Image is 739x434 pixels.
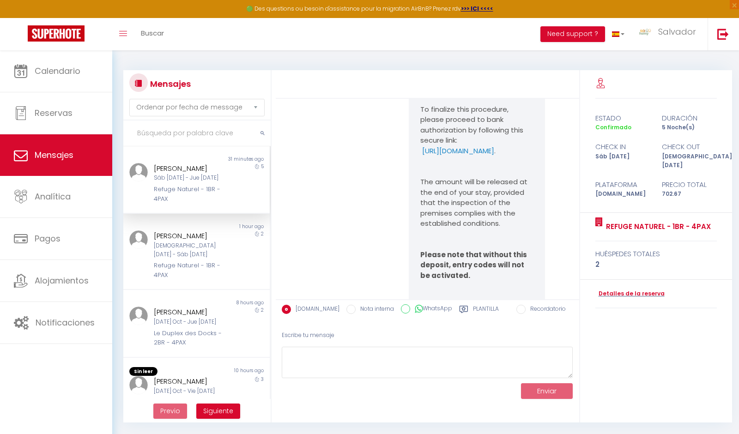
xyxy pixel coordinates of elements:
[154,241,227,259] div: [DEMOGRAPHIC_DATA] [DATE] - Sáb [DATE]
[656,113,723,124] div: Duración
[154,174,227,182] div: Sáb [DATE] - Jue [DATE]
[154,230,227,241] div: [PERSON_NAME]
[420,250,528,280] strong: Please note that without this deposit, entry codes will not be activated.
[656,179,723,190] div: Precio total
[589,141,656,152] div: Check in
[473,305,499,316] label: Plantilla
[356,305,394,315] label: Nota interna
[35,275,89,286] span: Alojamientos
[261,376,264,383] span: 3
[154,387,227,396] div: [DATE] Oct - Vie [DATE]
[589,113,656,124] div: Estado
[717,28,729,40] img: logout
[36,317,95,328] span: Notificaciones
[154,261,227,280] div: Refuge Naturel - 1BR - 4PAX
[154,398,227,417] div: Le Charme des Docks - 1BR - 4PAX
[35,191,71,202] span: Analítica
[154,163,227,174] div: [PERSON_NAME]
[35,233,61,244] span: Pagos
[129,163,148,181] img: ...
[134,18,171,50] a: Buscar
[603,221,711,232] a: Refuge Naturel - 1BR - 4PAX
[35,107,73,119] span: Reservas
[129,376,148,394] img: ...
[261,230,264,237] span: 2
[154,376,227,387] div: [PERSON_NAME]
[521,383,573,399] button: Enviar
[129,230,148,249] img: ...
[28,25,85,42] img: Super Booking
[631,18,708,50] a: ... Salvador
[420,146,533,157] p: .
[35,65,80,77] span: Calendario
[595,123,631,131] span: Confirmado
[154,185,227,204] div: Refuge Naturel - 1BR - 4PAX
[196,156,269,163] div: 31 minutes ago
[261,307,264,313] span: 2
[656,190,723,199] div: 702.67
[160,406,180,416] span: Previo
[420,177,533,229] p: The amount will be released at the end of your stay, provided that the inspection of the premises...
[422,146,494,156] a: [URL][DOMAIN_NAME]
[656,141,723,152] div: Check out
[282,324,573,347] div: Escribe tu mensaje
[196,299,269,307] div: 8 hours ago
[154,307,227,318] div: [PERSON_NAME]
[656,152,723,170] div: [DEMOGRAPHIC_DATA] [DATE]
[658,26,696,37] span: Salvador
[589,179,656,190] div: Plataforma
[196,404,240,419] button: Next
[35,149,73,161] span: Mensajes
[129,307,148,325] img: ...
[123,121,271,146] input: Búsqueda por palabra clave
[148,73,191,94] h3: Mensajes
[540,26,605,42] button: Need support ?
[461,5,493,12] a: >>> ICI <<<<
[595,248,717,259] div: Huéspedes totales
[595,259,717,270] div: 2
[589,152,656,170] div: Sáb [DATE]
[196,223,269,230] div: 1 hour ago
[129,367,157,376] span: Sin leer
[203,406,233,416] span: Siguiente
[154,318,227,326] div: [DATE] Oct - Jue [DATE]
[420,104,533,146] p: To finalize this procedure, please proceed to bank authorization by following this secure link:
[595,289,665,298] a: Detalles de la reserva
[526,305,566,315] label: Recordatorio
[154,329,227,348] div: Le Duplex des Docks - 2BR - 4PAX
[141,28,164,38] span: Buscar
[291,305,339,315] label: [DOMAIN_NAME]
[153,404,187,419] button: Previous
[410,304,452,314] label: WhatsApp
[589,190,656,199] div: [DOMAIN_NAME]
[261,163,264,170] span: 5
[656,123,723,132] div: 5 Noche(s)
[196,367,269,376] div: 10 hours ago
[638,28,652,36] img: ...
